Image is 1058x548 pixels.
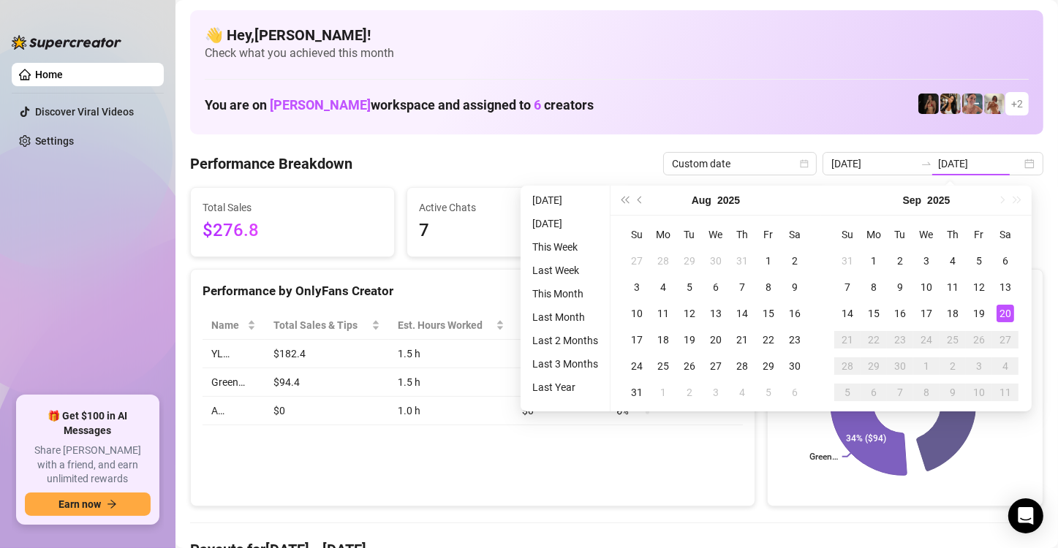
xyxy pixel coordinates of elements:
img: logo-BBDzfeDw.svg [12,35,121,50]
td: $62.93 [513,368,608,397]
td: YL… [203,340,265,368]
text: YL… [800,403,816,414]
span: $276.8 [203,217,382,245]
text: Green… [809,452,837,462]
h1: You are on workspace and assigned to creators [205,97,594,113]
span: 7 [419,217,599,245]
img: AD [940,94,961,114]
span: Name [211,317,244,333]
td: 1.5 h [389,340,513,368]
input: End date [938,156,1021,172]
div: Est. Hours Worked [398,317,493,333]
td: $121.6 [513,340,608,368]
span: Check what you achieved this month [205,45,1029,61]
td: $0 [513,397,608,425]
div: Open Intercom Messenger [1008,498,1043,533]
h4: Performance Breakdown [190,153,352,174]
span: Sales / Hour [522,317,587,333]
span: Total Sales & Tips [273,317,368,333]
span: 6 [534,97,541,113]
span: + 2 [1011,96,1023,112]
a: Settings [35,135,74,147]
input: Start date [831,156,915,172]
text: A… [864,323,876,333]
span: calendar [800,159,809,168]
img: D [918,94,939,114]
text: AD… [988,386,1005,396]
img: YL [962,94,983,114]
span: 🎁 Get $100 in AI Messages [25,409,151,438]
span: arrow-right [107,499,117,509]
td: 1.5 h [389,368,513,397]
span: Share [PERSON_NAME] with a friend, and earn unlimited rewards [25,444,151,487]
span: 123 [635,217,815,245]
span: Active Chats [419,199,599,216]
span: Earn now [58,498,101,510]
td: 1.0 h [389,397,513,425]
span: 14 % [616,346,640,362]
th: Name [203,311,265,340]
th: Chat Conversion [608,311,743,340]
div: Performance by OnlyFans Creator [203,281,743,301]
th: Total Sales & Tips [265,311,388,340]
h4: 👋 Hey, [PERSON_NAME] ! [205,25,1029,45]
span: [PERSON_NAME] [270,97,371,113]
button: Earn nowarrow-right [25,492,151,516]
img: Green [984,94,1005,114]
td: A… [203,397,265,425]
span: Chat Conversion [616,317,722,333]
td: Green… [203,368,265,397]
span: 0 % [616,374,640,390]
a: Discover Viral Videos [35,106,134,118]
th: Sales / Hour [513,311,608,340]
span: Custom date [672,153,808,175]
td: $0 [265,397,388,425]
span: Total Sales [203,199,382,216]
span: swap-right [921,158,932,170]
td: $182.4 [265,340,388,368]
span: to [921,158,932,170]
td: $94.4 [265,368,388,397]
span: Messages Sent [635,199,815,216]
a: Home [35,69,63,80]
span: 0 % [616,403,640,419]
div: Sales by OnlyFans Creator [779,281,1031,301]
